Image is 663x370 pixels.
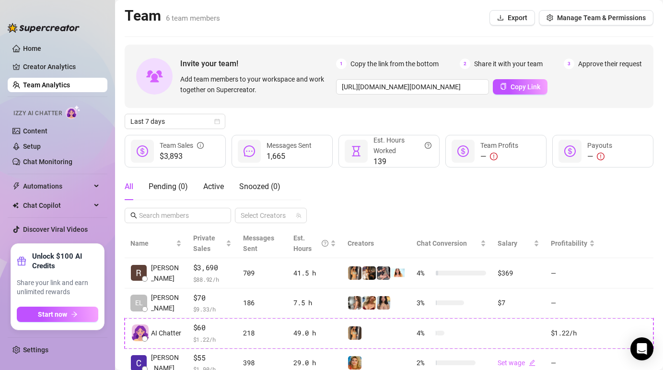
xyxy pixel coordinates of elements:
span: 1,665 [267,151,312,162]
div: 218 [243,328,282,338]
span: Last 7 days [130,114,220,129]
div: $1.22 /h [551,328,595,338]
span: Manage Team & Permissions [557,14,646,22]
a: Creator Analytics [23,59,100,74]
a: Set wageedit [498,359,535,367]
span: team [296,213,302,218]
span: hourglass [350,145,362,157]
div: — [587,151,612,162]
span: [PERSON_NAME] [151,263,182,284]
span: exclamation-circle [490,153,498,160]
span: $3,690 [193,262,232,274]
img: Korina [377,266,390,280]
span: $55 [193,352,232,364]
span: dollar-circle [564,145,576,157]
span: edit [529,359,535,366]
span: Copy Link [511,83,540,91]
img: mia [391,266,405,280]
a: Settings [23,346,48,354]
span: 1 [336,59,347,69]
span: Export [508,14,527,22]
th: Name [125,229,187,258]
td: — [545,258,601,288]
img: Baby [362,266,376,280]
span: question-circle [322,233,328,254]
button: Export [489,10,535,25]
td: — [545,288,601,319]
span: AI Chatter [151,328,181,338]
img: Karlea [348,266,361,280]
span: dollar-circle [137,145,148,157]
div: — [480,151,518,162]
span: Share your link and earn unlimited rewards [17,278,98,297]
div: Team Sales [160,140,204,151]
span: Chat Copilot [23,198,91,213]
span: calendar [214,119,220,124]
span: Profitability [551,239,587,247]
div: 398 [243,358,282,368]
span: Izzy AI Chatter [13,109,62,118]
span: 2 [460,59,470,69]
div: Open Intercom Messenger [630,337,653,360]
button: Start nowarrow-right [17,307,98,322]
button: Copy Link [493,79,547,95]
span: [PERSON_NAME] [151,292,182,313]
span: exclamation-circle [597,153,605,160]
span: Private Sales [193,234,215,252]
div: 41.5 h [293,268,336,278]
a: Discover Viral Videos [23,226,88,233]
img: Ginger [348,356,361,370]
span: 6 team members [166,14,220,23]
span: message [244,145,255,157]
span: info-circle [197,140,204,151]
span: 4 % [417,268,432,278]
span: Approve their request [578,59,642,69]
img: Ezra [362,296,376,310]
a: Setup [23,143,41,150]
span: EL [135,298,143,308]
div: 7.5 h [293,298,336,308]
h2: Team [125,7,220,25]
span: $60 [193,322,232,334]
span: copy [500,83,507,90]
span: Messages Sent [267,142,312,149]
img: Ameena [377,296,390,310]
img: logo-BBDzfeDw.svg [8,23,80,33]
span: Snoozed ( 0 ) [239,182,280,191]
span: 4 % [417,328,432,338]
div: $7 [498,298,539,308]
div: 186 [243,298,282,308]
img: Rebecca Contrer… [131,265,147,281]
span: Invite your team! [180,58,336,70]
a: Home [23,45,41,52]
img: Chat Copilot [12,202,19,209]
span: dollar-circle [457,145,469,157]
div: 709 [243,268,282,278]
span: search [130,212,137,219]
div: $369 [498,268,539,278]
span: 139 [373,156,431,167]
span: setting [547,14,553,21]
div: 49.0 h [293,328,336,338]
div: 29.0 h [293,358,336,368]
span: question-circle [425,135,431,156]
span: thunderbolt [12,182,20,190]
span: Messages Sent [243,234,274,252]
button: Manage Team & Permissions [539,10,653,25]
img: AI Chatter [66,105,81,119]
span: Share it with your team [474,59,543,69]
span: download [497,14,504,21]
span: arrow-right [71,311,78,318]
span: $ 88.92 /h [193,275,232,284]
span: Add team members to your workspace and work together on Supercreator. [180,74,332,95]
span: Salary [498,239,517,247]
span: 2 % [417,358,432,368]
span: $3,893 [160,151,204,162]
span: $70 [193,292,232,304]
span: Payouts [587,142,612,149]
span: $ 1.22 /h [193,334,232,344]
span: Team Profits [480,142,518,149]
a: Content [23,127,47,135]
img: Daisy [348,296,361,310]
span: Start now [38,310,67,318]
